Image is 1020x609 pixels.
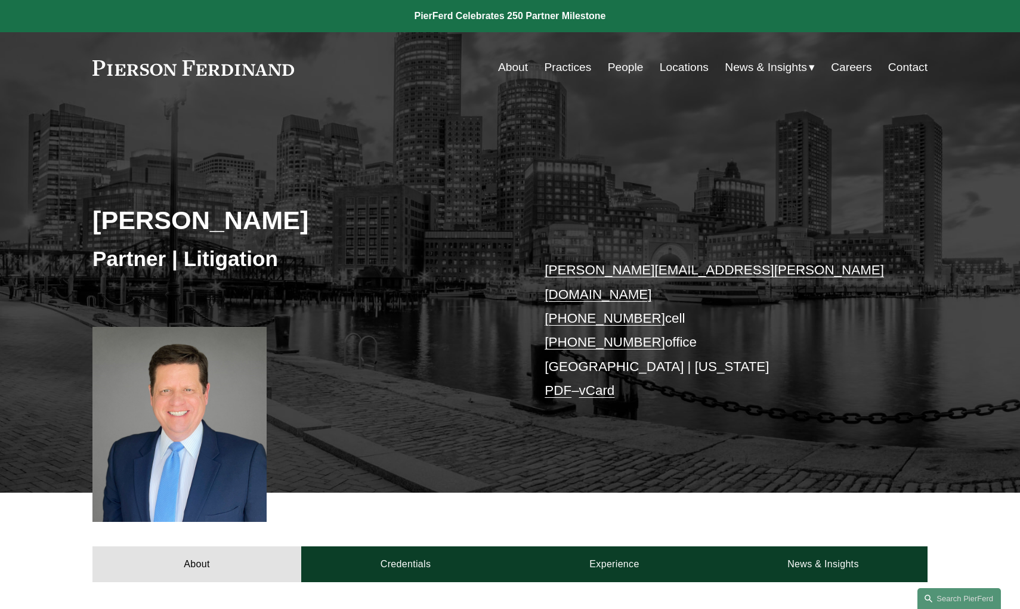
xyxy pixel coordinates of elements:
a: About [498,56,528,79]
a: Careers [831,56,871,79]
a: Locations [660,56,709,79]
a: PDF [545,383,571,398]
p: cell office [GEOGRAPHIC_DATA] | [US_STATE] – [545,258,892,403]
h2: [PERSON_NAME] [92,205,510,236]
a: Contact [888,56,928,79]
a: Practices [544,56,591,79]
h3: Partner | Litigation [92,246,510,272]
a: Experience [510,546,719,582]
a: vCard [579,383,615,398]
span: News & Insights [725,57,807,78]
a: [PERSON_NAME][EMAIL_ADDRESS][PERSON_NAME][DOMAIN_NAME] [545,262,884,301]
a: folder dropdown [725,56,815,79]
a: [PHONE_NUMBER] [545,311,665,326]
a: Search this site [917,588,1001,609]
a: About [92,546,301,582]
a: People [608,56,644,79]
a: Credentials [301,546,510,582]
a: News & Insights [719,546,928,582]
a: [PHONE_NUMBER] [545,335,665,350]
